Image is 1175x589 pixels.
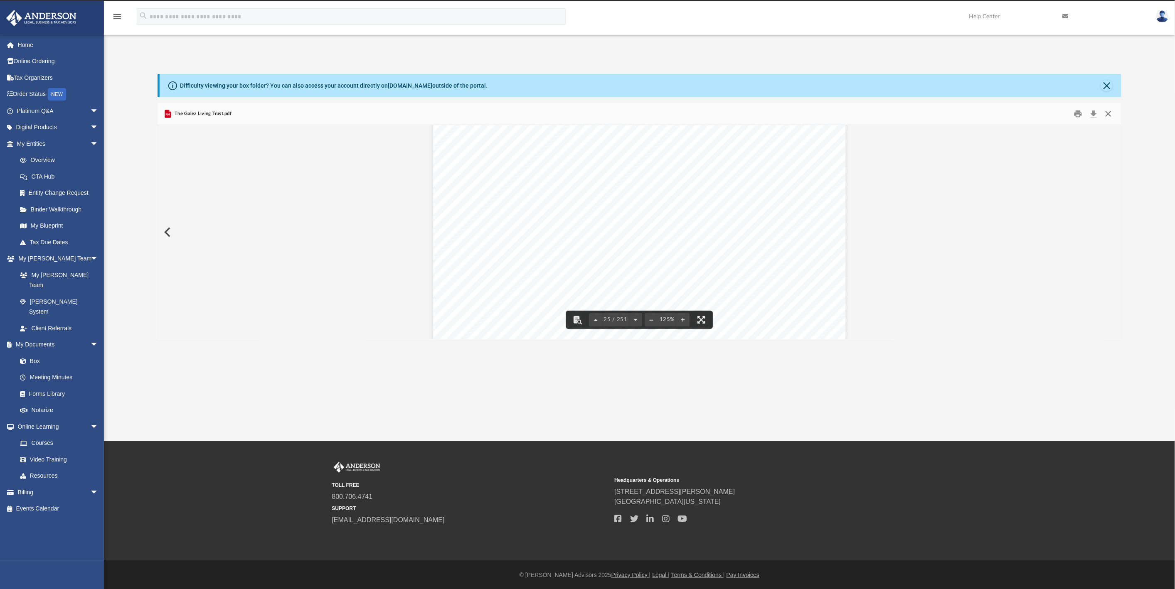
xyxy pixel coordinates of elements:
[12,234,111,250] a: Tax Due Dates
[629,311,642,329] button: Next page
[1101,80,1113,91] button: Close
[158,103,1121,339] div: Preview
[112,12,122,22] i: menu
[6,484,111,501] a: Billingarrow_drop_down
[692,311,710,329] button: Enter fullscreen
[12,267,103,293] a: My [PERSON_NAME] Team
[1086,107,1101,120] button: Download
[12,435,107,452] a: Courses
[90,250,107,268] span: arrow_drop_down
[1070,107,1086,120] button: Print
[12,402,107,419] a: Notarize
[671,572,725,578] a: Terms & Conditions |
[388,82,432,89] a: [DOMAIN_NAME]
[603,311,629,329] button: 25 / 251
[12,168,111,185] a: CTA Hub
[12,369,107,386] a: Meeting Minutes
[90,135,107,152] span: arrow_drop_down
[180,81,488,90] div: Difficulty viewing your box folder? You can also access your account directly on outside of the p...
[139,11,148,20] i: search
[6,135,111,152] a: My Entitiesarrow_drop_down
[603,317,629,322] span: 25 / 251
[90,484,107,501] span: arrow_drop_down
[6,250,107,267] a: My [PERSON_NAME] Teamarrow_drop_down
[90,336,107,353] span: arrow_drop_down
[6,418,107,435] a: Online Learningarrow_drop_down
[173,110,232,118] span: The Galez Living Trust.pdf
[645,311,658,329] button: Zoom out
[332,462,382,473] img: Anderson Advisors Platinum Portal
[6,336,107,353] a: My Documentsarrow_drop_down
[6,103,111,119] a: Platinum Q&Aarrow_drop_down
[104,571,1175,579] div: © [PERSON_NAME] Advisors 2025
[90,119,107,136] span: arrow_drop_down
[615,498,721,505] a: [GEOGRAPHIC_DATA][US_STATE]
[12,320,107,336] a: Client Referrals
[611,572,651,578] a: Privacy Policy |
[12,185,111,201] a: Entity Change Request
[727,572,759,578] a: Pay Invoices
[332,493,373,500] a: 800.706.4741
[158,125,1121,339] div: Document Viewer
[112,16,122,22] a: menu
[676,311,690,329] button: Zoom in
[12,353,103,369] a: Box
[1101,107,1116,120] button: Close
[6,53,111,70] a: Online Ordering
[615,488,735,495] a: [STREET_ADDRESS][PERSON_NAME]
[332,481,609,489] small: TOLL FREE
[332,516,445,523] a: [EMAIL_ADDRESS][DOMAIN_NAME]
[48,88,66,101] div: NEW
[569,311,587,329] button: Toggle findbar
[653,572,670,578] a: Legal |
[4,10,79,26] img: Anderson Advisors Platinum Portal
[589,311,603,329] button: Previous page
[90,418,107,435] span: arrow_drop_down
[90,103,107,120] span: arrow_drop_down
[12,201,111,218] a: Binder Walkthrough
[615,476,892,484] small: Headquarters & Operations
[12,293,107,320] a: [PERSON_NAME] System
[1156,10,1169,22] img: User Pic
[6,119,111,136] a: Digital Productsarrow_drop_down
[6,501,111,517] a: Events Calendar
[12,152,111,169] a: Overview
[6,69,111,86] a: Tax Organizers
[6,37,111,53] a: Home
[158,221,176,244] button: Previous File
[12,451,103,468] a: Video Training
[6,86,111,103] a: Order StatusNEW
[658,317,676,322] div: Current zoom level
[12,385,103,402] a: Forms Library
[12,218,107,234] a: My Blueprint
[332,505,609,512] small: SUPPORT
[158,125,1121,339] div: File preview
[12,468,107,484] a: Resources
